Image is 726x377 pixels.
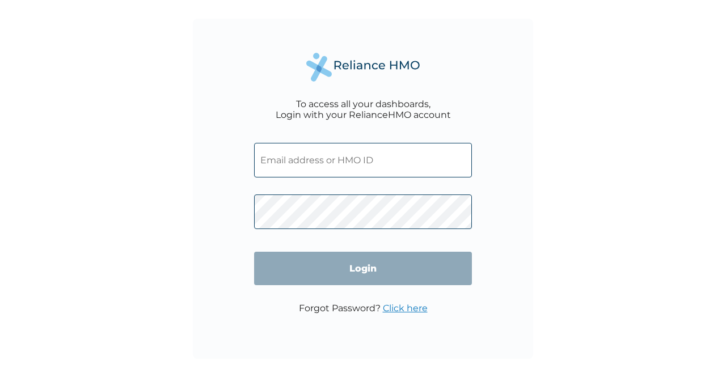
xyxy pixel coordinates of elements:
[254,143,472,177] input: Email address or HMO ID
[299,303,428,314] p: Forgot Password?
[383,303,428,314] a: Click here
[254,252,472,285] input: Login
[306,53,420,82] img: Reliance Health's Logo
[276,99,451,120] div: To access all your dashboards, Login with your RelianceHMO account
